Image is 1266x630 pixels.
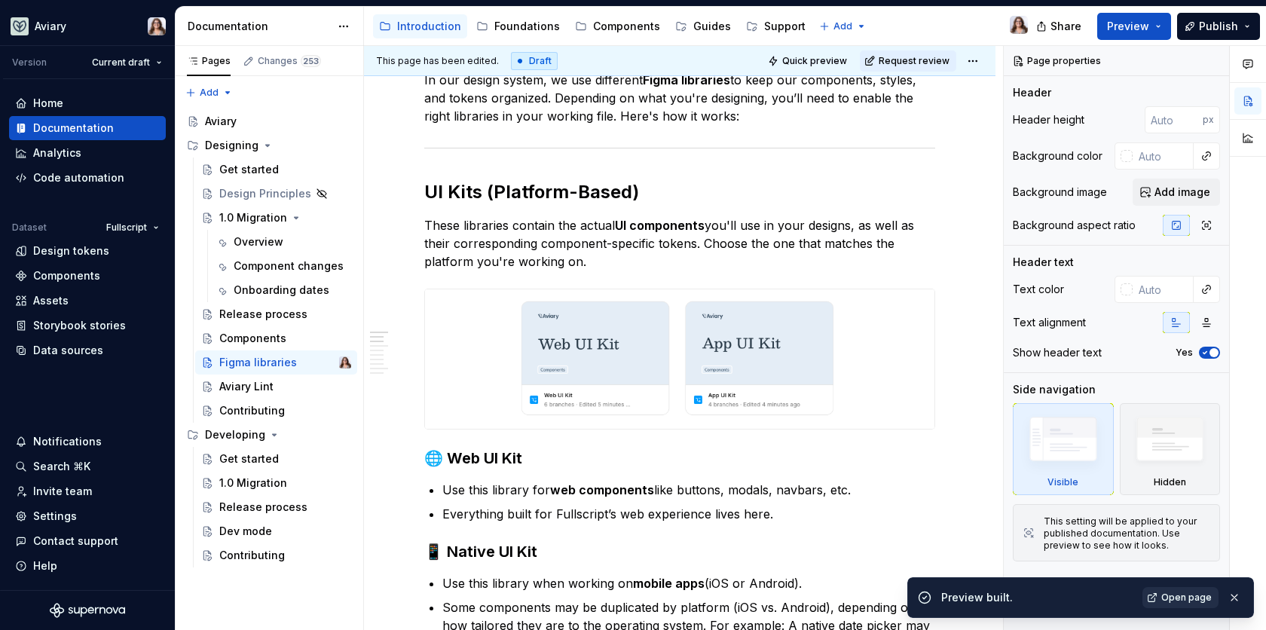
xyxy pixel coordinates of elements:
[424,448,935,469] h3: 🌐 Web UI Kit
[195,157,357,182] a: Get started
[633,576,705,591] strong: mobile apps
[181,109,357,133] a: Aviary
[442,505,935,523] p: Everything built for Fullscript’s web experience lives here.
[1142,587,1219,608] a: Open page
[301,55,321,67] span: 253
[234,258,344,274] div: Component changes
[397,19,461,34] div: Introduction
[1177,13,1260,40] button: Publish
[148,17,166,35] img: Brittany Hogg
[1013,315,1086,330] div: Text alignment
[1133,276,1194,303] input: Auto
[219,355,297,370] div: Figma libraries
[209,278,357,302] a: Onboarding dates
[33,343,103,358] div: Data sources
[763,50,854,72] button: Quick preview
[33,96,63,111] div: Home
[33,293,69,308] div: Assets
[669,14,737,38] a: Guides
[550,482,654,497] strong: web components
[1013,255,1074,270] div: Header text
[33,434,102,449] div: Notifications
[33,558,57,573] div: Help
[9,264,166,288] a: Components
[9,454,166,479] button: Search ⌘K
[442,481,935,499] p: Use this library for like buttons, modals, navbars, etc.
[200,87,219,99] span: Add
[33,268,100,283] div: Components
[740,14,812,38] a: Support
[9,313,166,338] a: Storybook stories
[424,216,935,271] p: These libraries contain the actual you'll use in your designs, as well as their corresponding com...
[1199,19,1238,34] span: Publish
[782,55,847,67] span: Quick preview
[615,218,705,233] strong: UI components
[339,356,351,369] img: Brittany Hogg
[1013,112,1084,127] div: Header height
[9,554,166,578] button: Help
[106,222,147,234] span: Fullscript
[9,529,166,553] button: Contact support
[181,423,357,447] div: Developing
[1013,185,1107,200] div: Background image
[1107,19,1149,34] span: Preview
[1010,16,1028,34] img: Brittany Hogg
[219,548,285,563] div: Contributing
[9,166,166,190] a: Code automation
[195,399,357,423] a: Contributing
[1097,13,1171,40] button: Preview
[3,10,172,42] button: AviaryBrittany Hogg
[234,283,329,298] div: Onboarding dates
[181,82,237,103] button: Add
[92,57,150,69] span: Current draft
[33,534,118,549] div: Contact support
[879,55,949,67] span: Request review
[195,206,357,230] a: 1.0 Migration
[195,471,357,495] a: 1.0 Migration
[209,230,357,254] a: Overview
[1161,592,1212,604] span: Open page
[860,50,956,72] button: Request review
[33,318,126,333] div: Storybook stories
[219,379,274,394] div: Aviary Lint
[494,19,560,34] div: Foundations
[941,590,1133,605] div: Preview built.
[219,500,307,515] div: Release process
[1013,148,1102,164] div: Background color
[376,55,499,67] span: This page has been edited.
[50,603,125,618] svg: Supernova Logo
[1013,382,1096,397] div: Side navigation
[195,495,357,519] a: Release process
[219,307,307,322] div: Release process
[33,145,81,161] div: Analytics
[195,543,357,567] a: Contributing
[424,180,935,204] h2: UI Kits (Platform-Based)
[9,338,166,362] a: Data sources
[33,170,124,185] div: Code automation
[205,427,265,442] div: Developing
[569,14,666,38] a: Components
[1013,282,1064,297] div: Text color
[1145,106,1203,133] input: Auto
[424,71,935,125] p: In our design system, we use different to keep our components, styles, and tokens organized. Depe...
[35,19,66,34] div: Aviary
[511,52,558,70] div: Draft
[205,138,258,153] div: Designing
[764,19,806,34] div: Support
[1013,218,1136,233] div: Background aspect ratio
[1133,142,1194,170] input: Auto
[219,210,287,225] div: 1.0 Migration
[85,52,169,73] button: Current draft
[234,234,283,249] div: Overview
[219,524,272,539] div: Dev mode
[1044,515,1210,552] div: This setting will be applied to your published documentation. Use preview to see how it looks.
[1203,114,1214,126] p: px
[373,14,467,38] a: Introduction
[205,114,237,129] div: Aviary
[1133,179,1220,206] button: Add image
[373,11,812,41] div: Page tree
[219,186,311,201] div: Design Principles
[12,57,47,69] div: Version
[9,504,166,528] a: Settings
[33,509,77,524] div: Settings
